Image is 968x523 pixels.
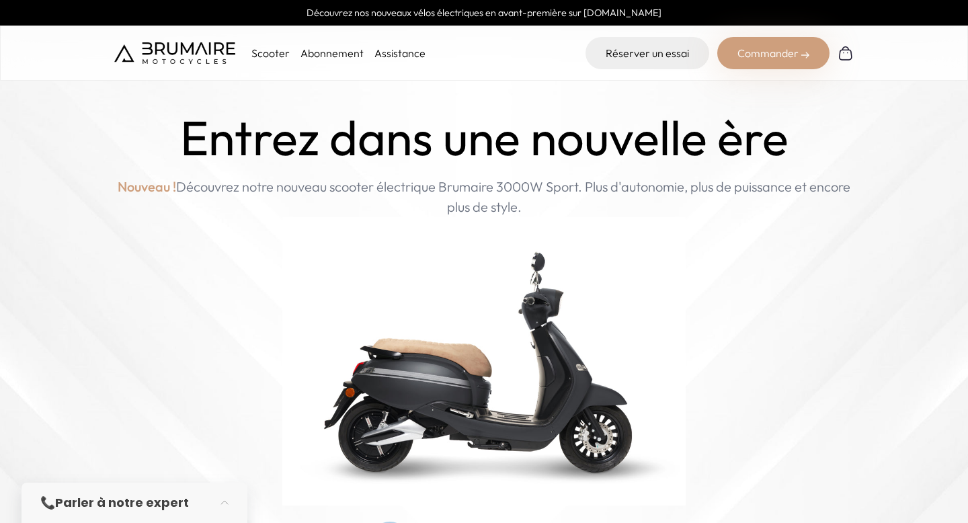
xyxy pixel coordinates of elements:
span: Nouveau ! [118,177,176,197]
img: Panier [838,45,854,61]
a: Assistance [374,46,426,60]
a: Abonnement [300,46,364,60]
p: Scooter [251,45,290,61]
div: Commander [717,37,830,69]
img: Brumaire Motocycles [114,42,235,64]
img: right-arrow-2.png [801,51,809,59]
h1: Entrez dans une nouvelle ère [180,110,789,166]
p: Découvrez notre nouveau scooter électrique Brumaire 3000W Sport. Plus d'autonomie, plus de puissa... [114,177,854,217]
a: Réserver un essai [586,37,709,69]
